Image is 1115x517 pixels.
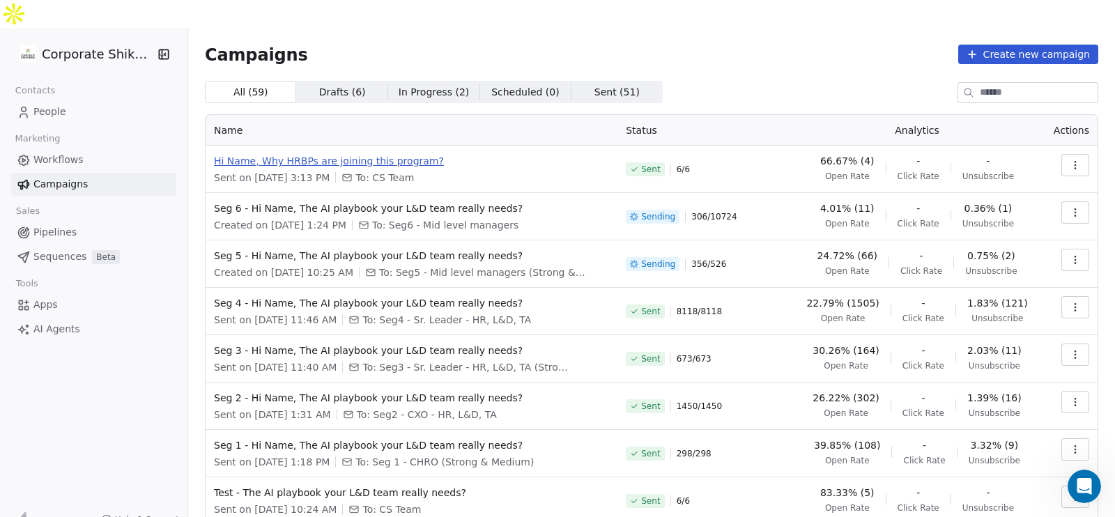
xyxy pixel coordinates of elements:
a: Campaigns [11,173,176,196]
span: Sending [641,211,675,222]
span: To: Seg5 - Mid level managers (Strong & Medium) [379,265,588,279]
span: Unsubscribe [971,313,1023,324]
span: Sent [641,448,660,459]
span: 4.01% (11) [820,201,875,215]
span: - [916,486,920,500]
span: 1.83% (121) [967,296,1028,310]
span: Sent on [DATE] 1:18 PM [214,455,330,469]
span: Unsubscribe [962,502,1014,514]
button: Emoji picker [22,410,33,422]
span: Open Rate [821,313,866,324]
span: Open Rate [825,218,870,229]
span: - [986,486,990,500]
span: AI Agents [33,322,80,337]
span: Click Rate [898,171,939,182]
span: Sent [641,306,660,317]
span: Open Rate [825,455,870,466]
span: Scheduled ( 0 ) [491,85,560,100]
span: To: Seg2 - CXO - HR, L&D, TA [357,408,497,422]
span: 66.67% (4) [820,154,875,168]
button: Send a message… [239,405,261,427]
span: 0.75% (2) [967,249,1015,263]
span: - [916,201,920,215]
span: 39.85% (108) [814,438,880,452]
span: Sending [641,258,675,270]
th: Status [617,115,792,146]
span: Open Rate [825,265,870,277]
span: Seg 1 - Hi Name, The AI playbook your L&D team really needs? [214,438,609,452]
span: Pipelines [33,225,77,240]
th: Analytics [792,115,1043,146]
span: Seg 2 - Hi Name, The AI playbook your L&D team really needs? [214,391,609,405]
div: Regarding the issue you're trying to solve, I don't see any problems with your current email deli... [22,364,217,433]
span: 24.72% (66) [817,249,877,263]
span: Contacts [9,80,61,101]
span: Sent on [DATE] 1:31 AM [214,408,331,422]
textarea: Message… [12,381,267,405]
span: Seg 5 - Hi Name, The AI playbook your L&D team really needs? [214,249,609,263]
span: Click Rate [902,360,944,371]
span: 6 / 6 [677,164,690,175]
span: 30.26% (164) [813,344,879,357]
span: - [921,391,925,405]
span: Seg 6 - Hi Name, The AI playbook your L&D team really needs? [214,201,609,215]
span: To: Seg4 - Sr. Leader - HR, L&D, TA [362,313,531,327]
th: Actions [1043,115,1098,146]
a: Apps [11,293,176,316]
span: To: CS Team [355,171,414,185]
span: 3.32% (9) [970,438,1018,452]
span: Sent on [DATE] 11:40 AM [214,360,337,374]
span: Sent on [DATE] 11:46 AM [214,313,337,327]
span: Unsubscribe [962,171,1014,182]
span: Sent [641,164,660,175]
span: 1450 / 1450 [677,401,722,412]
span: Corporate Shiksha [42,45,153,63]
span: Click Rate [902,408,944,419]
span: 22.79% (1505) [806,296,879,310]
span: Unsubscribe [969,360,1020,371]
span: - [923,438,926,452]
span: Seg 4 - Hi Name, The AI playbook your L&D team really needs? [214,296,609,310]
a: AI Agents [11,318,176,341]
span: Sent [641,401,660,412]
span: Campaigns [33,177,88,192]
span: 2.03% (11) [967,344,1022,357]
span: 298 / 298 [677,448,712,459]
span: Click Rate [898,218,939,229]
span: 1.39% (16) [967,391,1022,405]
button: Corporate Shiksha [17,43,148,66]
div: A more effective approach might be to divide your existing contact list into smaller segments. Fo... [22,234,217,344]
span: Created on [DATE] 1:24 PM [214,218,346,232]
h1: Fin [68,7,84,17]
span: Drafts ( 6 ) [319,85,366,100]
iframe: Intercom live chat [1068,470,1101,503]
span: Apps [33,298,58,312]
span: - [920,249,923,263]
span: To: Seg3 - Sr. Leader - HR, L&D, TA (Strong & Medium) [362,360,571,374]
span: Sent [641,495,660,507]
button: Home [243,6,270,32]
span: Click Rate [903,455,945,466]
span: To: Seg6 - Mid level managers [372,218,518,232]
span: Open Rate [825,171,870,182]
button: Gif picker [44,410,55,422]
span: 673 / 673 [677,353,712,364]
span: 6 / 6 [677,495,690,507]
span: Open Rate [824,360,868,371]
span: Sent ( 51 ) [594,85,640,100]
span: Marketing [9,128,66,149]
img: Profile image for Fin [40,8,62,30]
span: - [916,154,920,168]
span: Seg 3 - Hi Name, The AI playbook your L&D team really needs? [214,344,609,357]
button: go back [9,6,36,32]
span: Sent on [DATE] 3:13 PM [214,171,330,185]
span: Workflows [33,153,84,167]
a: People [11,100,176,123]
button: Create new campaign [958,45,1098,64]
button: Upload attachment [66,410,77,422]
span: Unsubscribe [965,265,1017,277]
span: 356 / 526 [691,258,726,270]
span: Beta [92,250,120,264]
span: Unsubscribe [969,455,1020,466]
span: Sent [641,353,660,364]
